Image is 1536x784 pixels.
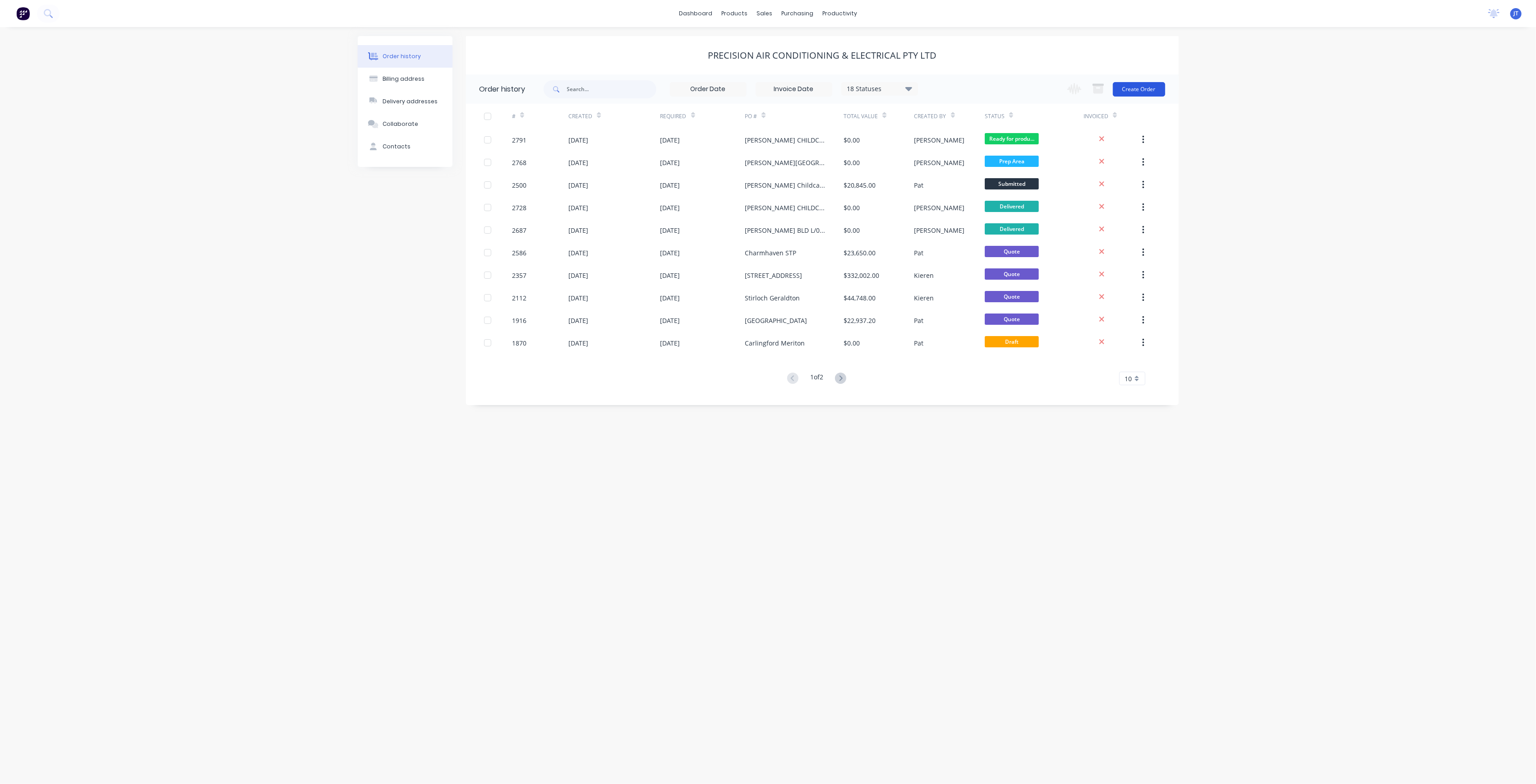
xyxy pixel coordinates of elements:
[660,226,680,235] div: [DATE]
[660,316,680,325] div: [DATE]
[1513,9,1518,18] span: JT
[512,112,516,120] div: #
[752,7,777,20] div: sales
[745,158,826,167] div: [PERSON_NAME][GEOGRAPHIC_DATA] C SITE MEASURES
[708,50,936,61] div: Precision Air Conditioning & Electrical Pty Ltd
[985,133,1039,144] span: Ready for produ...
[568,316,588,325] div: [DATE]
[844,248,876,258] div: $23,650.00
[844,293,876,303] div: $44,748.00
[568,293,588,303] div: [DATE]
[568,112,592,120] div: Created
[844,104,914,129] div: Total Value
[844,112,878,120] div: Total Value
[745,316,807,325] div: [GEOGRAPHIC_DATA]
[512,158,526,167] div: 2768
[660,293,680,303] div: [DATE]
[745,248,796,258] div: Charmhaven STP
[512,293,526,303] div: 2112
[844,135,860,145] div: $0.00
[568,135,588,145] div: [DATE]
[670,83,746,96] input: Order Date
[914,104,985,129] div: Created By
[985,104,1084,129] div: Status
[745,104,844,129] div: PO #
[1084,112,1108,120] div: Invoiced
[842,84,918,94] div: 18 Statuses
[914,293,934,303] div: Kieren
[358,135,452,158] button: Contacts
[1084,104,1140,129] div: Invoiced
[674,7,717,20] a: dashboard
[358,45,452,68] button: Order history
[985,156,1039,167] span: Prep Area
[914,180,924,190] div: Pat
[383,97,438,106] div: Delivery addresses
[818,7,862,20] div: productivity
[512,248,526,258] div: 2586
[745,293,800,303] div: Stirloch Geraldton
[844,338,860,348] div: $0.00
[383,75,424,83] div: Billing address
[745,180,826,190] div: [PERSON_NAME] Childcare
[568,158,588,167] div: [DATE]
[914,248,924,258] div: Pat
[568,226,588,235] div: [DATE]
[745,226,826,235] div: [PERSON_NAME] BLD L/05-L/20 BUILDING A
[568,104,660,129] div: Created
[568,338,588,348] div: [DATE]
[717,7,752,20] div: products
[985,314,1039,325] span: Quote
[985,223,1039,235] span: Delivered
[660,112,687,120] div: Required
[985,178,1039,189] span: Submitted
[358,90,452,113] button: Delivery addresses
[985,268,1039,280] span: Quote
[512,135,526,145] div: 2791
[660,158,680,167] div: [DATE]
[844,316,876,325] div: $22,937.20
[844,271,879,280] div: $332,002.00
[745,112,757,120] div: PO #
[383,120,418,128] div: Collaborate
[914,226,965,235] div: [PERSON_NAME]
[756,83,832,96] input: Invoice Date
[568,271,588,280] div: [DATE]
[358,68,452,90] button: Billing address
[660,135,680,145] div: [DATE]
[745,338,805,348] div: Carlingford Meriton
[660,271,680,280] div: [DATE]
[383,143,411,151] div: Contacts
[512,316,526,325] div: 1916
[358,113,452,135] button: Collaborate
[745,135,826,145] div: [PERSON_NAME] CHILDCARE SITE MEASURES [DATE]
[512,203,526,212] div: 2728
[914,271,934,280] div: Kieren
[914,112,946,120] div: Created By
[844,203,860,212] div: $0.00
[914,316,924,325] div: Pat
[745,271,802,280] div: [STREET_ADDRESS]
[745,203,826,212] div: [PERSON_NAME] CHILDCARE SITE MEASURE [DATE]
[810,372,823,385] div: 1 of 2
[914,203,965,212] div: [PERSON_NAME]
[1113,82,1165,97] button: Create Order
[914,338,924,348] div: Pat
[985,201,1039,212] span: Delivered
[844,226,860,235] div: $0.00
[568,248,588,258] div: [DATE]
[567,80,656,98] input: Search...
[985,246,1039,257] span: Quote
[660,248,680,258] div: [DATE]
[844,180,876,190] div: $20,845.00
[568,203,588,212] div: [DATE]
[985,336,1039,347] span: Draft
[660,203,680,212] div: [DATE]
[660,180,680,190] div: [DATE]
[512,338,526,348] div: 1870
[985,112,1005,120] div: Status
[383,52,421,60] div: Order history
[844,158,860,167] div: $0.00
[985,291,1039,302] span: Quote
[512,271,526,280] div: 2357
